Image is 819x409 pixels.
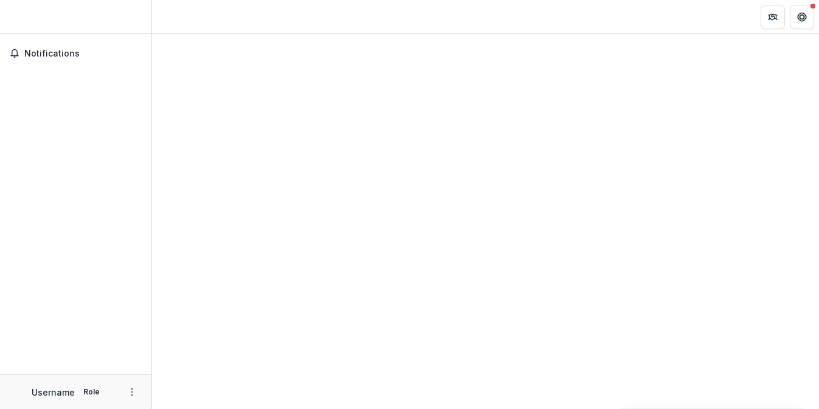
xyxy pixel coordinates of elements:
[24,49,142,59] span: Notifications
[80,387,103,397] p: Role
[32,386,75,399] p: Username
[5,44,147,63] button: Notifications
[790,5,814,29] button: Get Help
[125,385,139,399] button: More
[761,5,785,29] button: Partners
